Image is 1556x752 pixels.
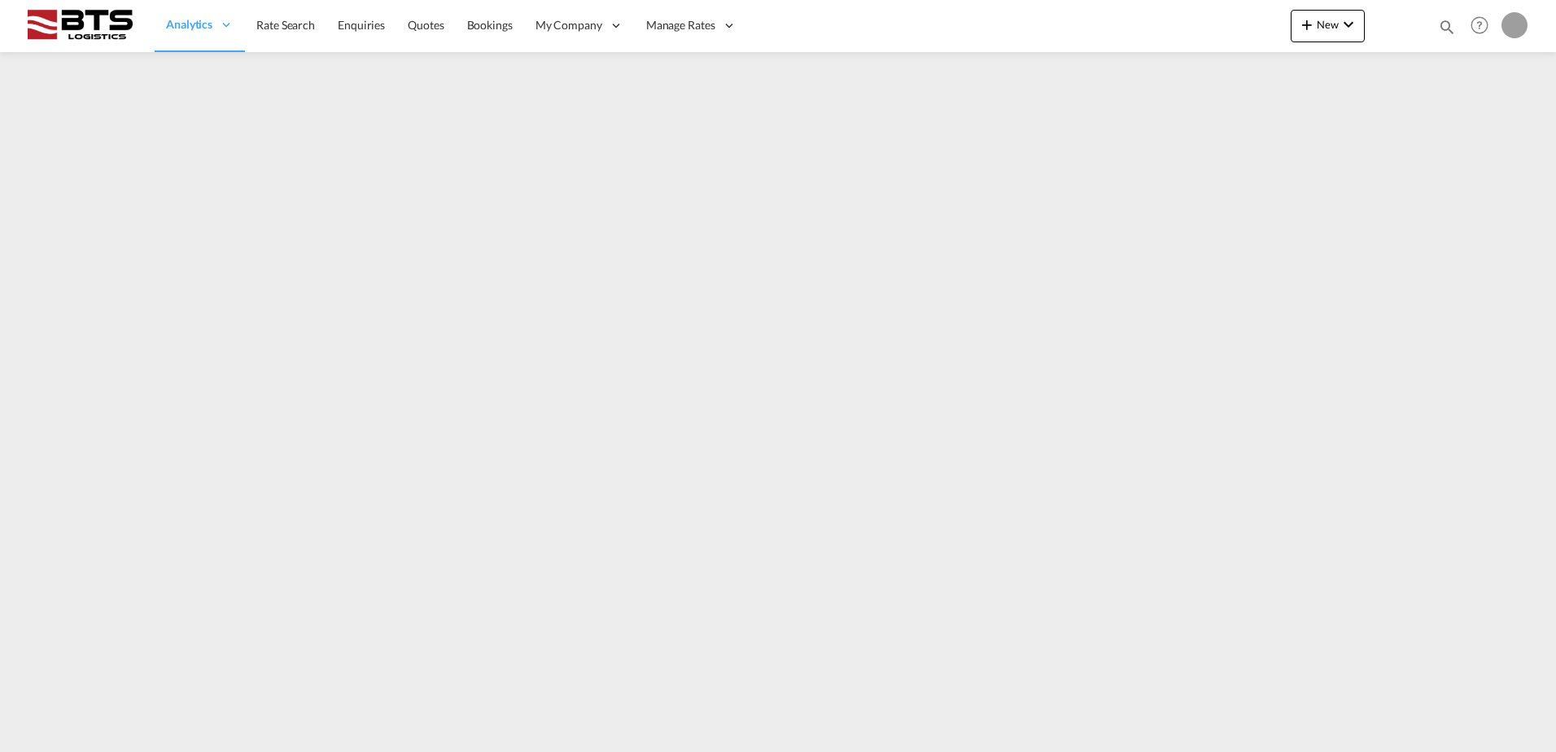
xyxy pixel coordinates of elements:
[338,18,385,32] span: Enquiries
[408,18,444,32] span: Quotes
[166,16,212,33] span: Analytics
[1291,10,1365,42] button: icon-plus 400-fgNewicon-chevron-down
[535,17,602,33] span: My Company
[1466,11,1501,41] div: Help
[646,17,715,33] span: Manage Rates
[1438,18,1456,42] div: icon-magnify
[1339,15,1358,34] md-icon: icon-chevron-down
[467,18,513,32] span: Bookings
[256,18,315,32] span: Rate Search
[24,7,134,44] img: cdcc71d0be7811ed9adfbf939d2aa0e8.png
[1297,18,1358,31] span: New
[1466,11,1493,39] span: Help
[1438,18,1456,36] md-icon: icon-magnify
[1297,15,1317,34] md-icon: icon-plus 400-fg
